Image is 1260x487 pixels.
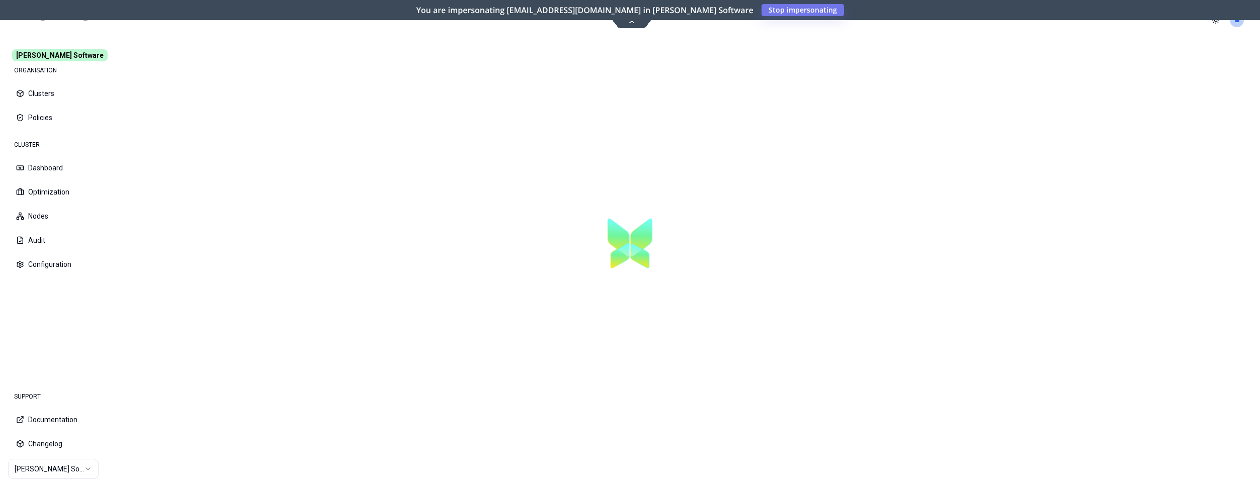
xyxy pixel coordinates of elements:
div: SUPPORT [8,386,113,407]
button: Changelog [8,433,113,455]
button: Audit [8,229,113,251]
button: Documentation [8,409,113,431]
div: ORGANISATION [8,60,113,80]
button: Configuration [8,253,113,275]
button: Policies [8,107,113,129]
span: [PERSON_NAME] Software [12,49,108,61]
button: Dashboard [8,157,113,179]
button: Clusters [8,82,113,105]
button: Nodes [8,205,113,227]
div: CLUSTER [8,135,113,155]
button: Optimization [8,181,113,203]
